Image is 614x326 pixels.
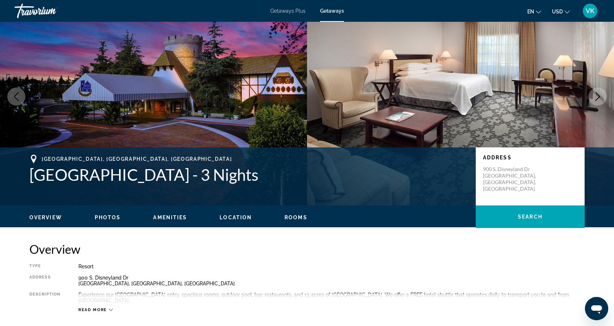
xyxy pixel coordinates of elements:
button: Amenities [153,214,187,221]
h1: [GEOGRAPHIC_DATA] - 3 Nights [29,165,468,184]
button: Change language [527,6,541,17]
button: Search [476,205,585,228]
button: Previous image [7,87,25,106]
p: 900 S. Disneyland Dr [GEOGRAPHIC_DATA], [GEOGRAPHIC_DATA], [GEOGRAPHIC_DATA] [483,166,541,192]
button: Change currency [552,6,570,17]
a: Getaways [320,8,344,14]
button: Photos [95,214,121,221]
span: VK [586,7,594,15]
button: Location [220,214,252,221]
div: Type [29,264,60,269]
span: en [527,9,534,15]
span: Overview [29,215,62,220]
div: Experience our [GEOGRAPHIC_DATA] entry, spacious rooms, outdoor pool, bar, restaurants, and 13 ac... [78,292,585,303]
span: Location [220,215,252,220]
span: [GEOGRAPHIC_DATA], [GEOGRAPHIC_DATA], [GEOGRAPHIC_DATA] [42,156,232,162]
span: USD [552,9,563,15]
span: Photos [95,215,121,220]
button: Read more [78,307,113,313]
p: Address [483,155,577,160]
a: Travorium [15,1,87,20]
div: Address [29,275,60,286]
span: Amenities [153,215,187,220]
button: Rooms [285,214,307,221]
button: Next image [589,87,607,106]
div: Resort [78,264,585,269]
span: Read more [78,307,107,312]
div: Description [29,292,60,303]
button: User Menu [581,3,599,19]
div: 900 S. Disneyland Dr [GEOGRAPHIC_DATA], [GEOGRAPHIC_DATA], [GEOGRAPHIC_DATA] [78,275,585,286]
button: Overview [29,214,62,221]
span: Rooms [285,215,307,220]
a: Getaways Plus [270,8,306,14]
h2: Overview [29,242,585,256]
iframe: Button to launch messaging window [585,297,608,320]
span: Search [518,214,543,220]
